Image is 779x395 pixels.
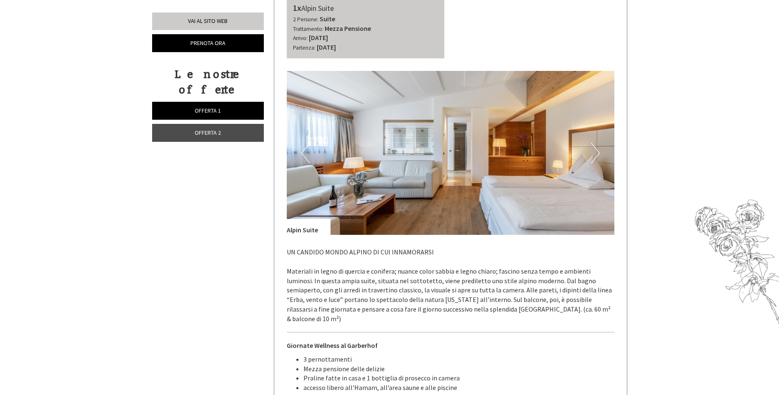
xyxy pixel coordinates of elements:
small: 2 Persone: [293,16,318,23]
img: image [287,71,614,235]
strong: Giornate Wellness al Garberhof [287,341,378,350]
li: Praline fatte in casa e 1 bottiglia di prosecco in camera [303,373,614,383]
button: Next [591,143,600,164]
b: 1x [293,3,301,13]
b: [DATE] [309,33,328,42]
button: Previous [301,143,310,164]
li: accesso libero all'Hamam, all’area saune e alle piscine [303,383,614,392]
small: Trattamento: [293,25,323,33]
li: Mezza pensione delle delizie [303,364,614,374]
li: 3 pernottamenti [303,355,614,364]
p: UN CANDIDO MONDO ALPINO DI CUI INNAMORARSI Materiali in legno di quercia e conifera; nuance color... [287,247,614,324]
small: Arrivo: [293,35,308,42]
small: Partenza: [293,44,316,51]
b: Mezza Pensione [325,24,371,33]
span: Offerta 2 [195,129,221,136]
div: Alpin Suite [293,2,438,14]
a: Prenota ora [152,34,264,52]
a: Vai al sito web [152,13,264,30]
b: [DATE] [317,43,336,51]
b: Suite [320,15,335,23]
div: Alpin Suite [287,219,331,235]
span: Offerta 1 [195,107,221,114]
div: Le nostre offerte [152,67,261,98]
